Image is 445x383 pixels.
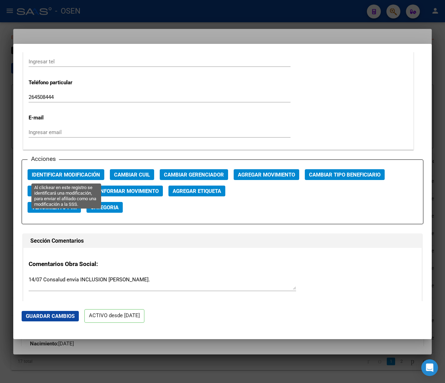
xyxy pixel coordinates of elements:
[173,188,221,194] span: Agregar Etiqueta
[32,204,77,211] span: Vencimiento PMI
[88,186,163,196] button: Reinformar Movimiento
[92,188,159,194] span: Reinformar Movimiento
[164,172,224,178] span: Cambiar Gerenciador
[32,188,78,194] span: Actualizar ARCA
[22,311,79,321] button: Guardar Cambios
[160,169,228,180] button: Cambiar Gerenciador
[110,169,154,180] button: Cambiar CUIL
[421,359,438,376] div: Open Intercom Messenger
[238,172,295,178] span: Agregar Movimiento
[91,204,119,211] span: Categoria
[28,169,104,180] button: Identificar Modificación
[234,169,299,180] button: Agregar Movimiento
[86,202,123,213] button: Categoria
[29,79,142,87] p: Teléfono particular
[309,172,380,178] span: Cambiar Tipo Beneficiario
[26,313,75,319] span: Guardar Cambios
[29,259,416,268] h3: Comentarios Obra Social:
[29,114,142,122] p: E-mail
[114,172,150,178] span: Cambiar CUIL
[305,169,385,180] button: Cambiar Tipo Beneficiario
[28,202,81,213] button: Vencimiento PMI
[30,237,415,245] h1: Sección Comentarios
[32,172,100,178] span: Identificar Modificación
[28,154,59,163] h3: Acciones
[168,186,225,196] button: Agregar Etiqueta
[28,186,83,196] button: Actualizar ARCA
[84,309,144,323] p: ACTIVO desde [DATE]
